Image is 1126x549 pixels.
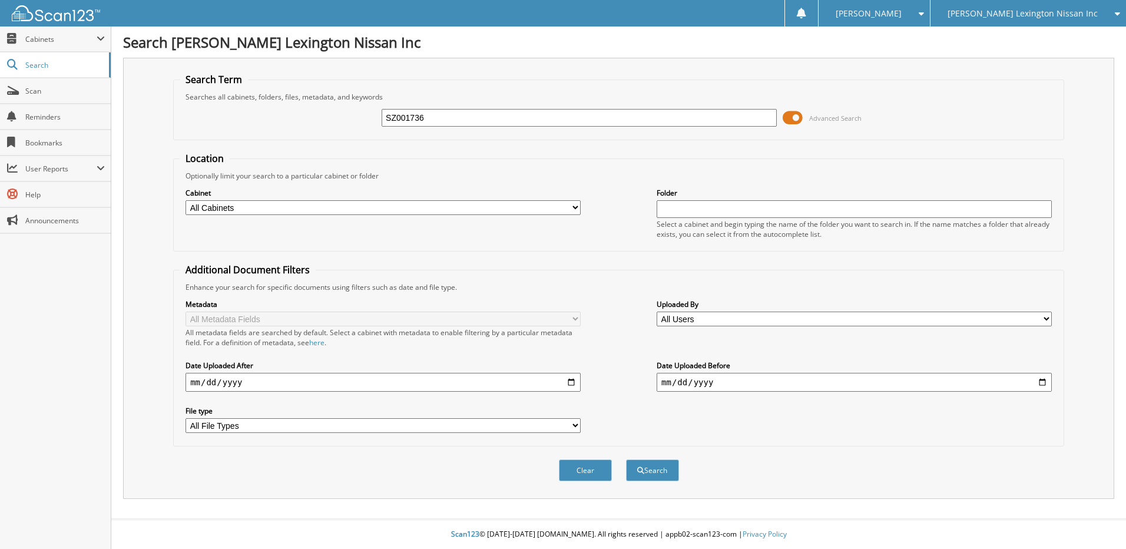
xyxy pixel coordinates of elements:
[657,373,1052,392] input: end
[186,328,581,348] div: All metadata fields are searched by default. Select a cabinet with metadata to enable filtering b...
[111,520,1126,549] div: © [DATE]-[DATE] [DOMAIN_NAME]. All rights reserved | appb02-scan123-com |
[743,529,787,539] a: Privacy Policy
[123,32,1114,52] h1: Search [PERSON_NAME] Lexington Nissan Inc
[626,459,679,481] button: Search
[186,406,581,416] label: File type
[657,188,1052,198] label: Folder
[25,86,105,96] span: Scan
[12,5,100,21] img: scan123-logo-white.svg
[180,92,1058,102] div: Searches all cabinets, folders, files, metadata, and keywords
[657,219,1052,239] div: Select a cabinet and begin typing the name of the folder you want to search in. If the name match...
[25,138,105,148] span: Bookmarks
[180,73,248,86] legend: Search Term
[180,282,1058,292] div: Enhance your search for specific documents using filters such as date and file type.
[25,112,105,122] span: Reminders
[186,299,581,309] label: Metadata
[186,373,581,392] input: start
[836,10,902,17] span: [PERSON_NAME]
[657,299,1052,309] label: Uploaded By
[948,10,1098,17] span: [PERSON_NAME] Lexington Nissan Inc
[451,529,479,539] span: Scan123
[186,188,581,198] label: Cabinet
[559,459,612,481] button: Clear
[25,60,103,70] span: Search
[180,263,316,276] legend: Additional Document Filters
[25,34,97,44] span: Cabinets
[309,338,324,348] a: here
[25,190,105,200] span: Help
[180,171,1058,181] div: Optionally limit your search to a particular cabinet or folder
[186,361,581,371] label: Date Uploaded After
[657,361,1052,371] label: Date Uploaded Before
[809,114,862,123] span: Advanced Search
[25,164,97,174] span: User Reports
[25,216,105,226] span: Announcements
[180,152,230,165] legend: Location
